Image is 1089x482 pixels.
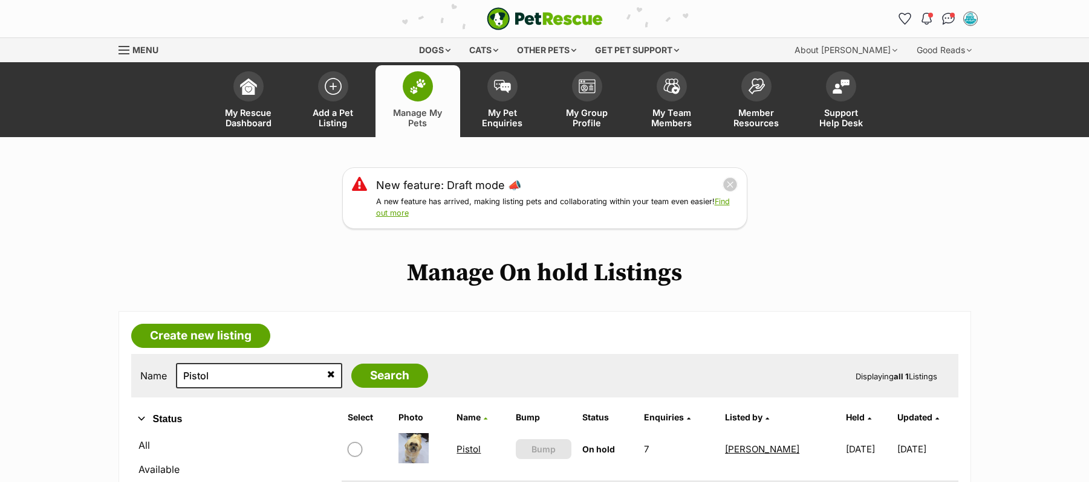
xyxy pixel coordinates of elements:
[119,38,167,60] a: Menu
[714,65,799,137] a: Member Resources
[376,177,521,193] a: New feature: Draft mode 📣
[511,408,576,427] th: Bump
[306,108,360,128] span: Add a Pet Listing
[908,38,980,62] div: Good Reads
[132,45,158,55] span: Menu
[531,443,556,455] span: Bump
[394,408,450,427] th: Photo
[375,65,460,137] a: Manage My Pets
[411,38,459,62] div: Dogs
[841,428,896,470] td: [DATE]
[896,9,980,28] ul: Account quick links
[748,78,765,94] img: member-resources-icon-8e73f808a243e03378d46382f2149f9095a855e16c252ad45f914b54edf8863c.svg
[644,412,691,422] a: Enquiries
[964,13,977,25] img: Kathleen Keefe profile pic
[545,65,629,137] a: My Group Profile
[645,108,699,128] span: My Team Members
[856,371,937,381] span: Displaying Listings
[461,38,507,62] div: Cats
[846,412,871,422] a: Held
[939,9,958,28] a: Conversations
[516,439,571,459] button: Bump
[799,65,883,137] a: Support Help Desk
[582,444,615,454] span: On hold
[325,78,342,95] img: add-pet-listing-icon-0afa8454b4691262ce3f59096e99ab1cd57d4a30225e0717b998d2c9b9846f56.svg
[786,38,906,62] div: About [PERSON_NAME]
[942,13,955,25] img: chat-41dd97257d64d25036548639549fe6c8038ab92f7586957e7f3b1b290dea8141.svg
[725,412,769,422] a: Listed by
[131,458,330,480] a: Available
[917,9,937,28] button: Notifications
[723,177,738,192] button: close
[291,65,375,137] a: Add a Pet Listing
[897,428,957,470] td: [DATE]
[343,408,393,427] th: Select
[460,65,545,137] a: My Pet Enquiries
[579,79,596,94] img: group-profile-icon-3fa3cf56718a62981997c0bc7e787c4b2cf8bcc04b72c1350f741eb67cf2f40e.svg
[961,9,980,28] button: My account
[457,412,481,422] span: Name
[131,434,330,456] a: All
[639,428,719,470] td: 7
[494,80,511,93] img: pet-enquiries-icon-7e3ad2cf08bfb03b45e93fb7055b45f3efa6380592205ae92323e6603595dc1f.svg
[376,197,730,217] a: Find out more
[221,108,276,128] span: My Rescue Dashboard
[376,196,738,219] p: A new feature has arrived, making listing pets and collaborating within your team even easier!
[663,79,680,94] img: team-members-icon-5396bd8760b3fe7c0b43da4ab00e1e3bb1a5d9ba89233759b79545d2d3fc5d0d.svg
[846,412,865,422] span: Held
[897,412,939,422] a: Updated
[409,79,426,94] img: manage-my-pets-icon-02211641906a0b7f246fdf0571729dbe1e7629f14944591b6c1af311fb30b64b.svg
[457,412,487,422] a: Name
[131,411,330,427] button: Status
[725,412,762,422] span: Listed by
[814,108,868,128] span: Support Help Desk
[391,108,445,128] span: Manage My Pets
[475,108,530,128] span: My Pet Enquiries
[140,370,167,381] label: Name
[457,443,481,455] a: Pistol
[922,13,931,25] img: notifications-46538b983faf8c2785f20acdc204bb7945ddae34d4c08c2a6579f10ce5e182be.svg
[577,408,638,427] th: Status
[560,108,614,128] span: My Group Profile
[351,364,428,388] input: Search
[487,7,603,30] img: logo-e224e6f780fb5917bec1dbf3a21bbac754714ae5b6737aabdf751b685950b380.svg
[240,78,257,95] img: dashboard-icon-eb2f2d2d3e046f16d808141f083e7271f6b2e854fb5c12c21221c1fb7104beca.svg
[729,108,784,128] span: Member Resources
[587,38,688,62] div: Get pet support
[833,79,850,94] img: help-desk-icon-fdf02630f3aa405de69fd3d07c3f3aa587a6932b1a1747fa1d2bba05be0121f9.svg
[896,9,915,28] a: Favourites
[894,371,909,381] strong: all 1
[644,412,684,422] span: translation missing: en.admin.listings.index.attributes.enquiries
[131,324,270,348] a: Create new listing
[487,7,603,30] a: PetRescue
[629,65,714,137] a: My Team Members
[509,38,585,62] div: Other pets
[206,65,291,137] a: My Rescue Dashboard
[897,412,932,422] span: Updated
[725,443,799,455] a: [PERSON_NAME]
